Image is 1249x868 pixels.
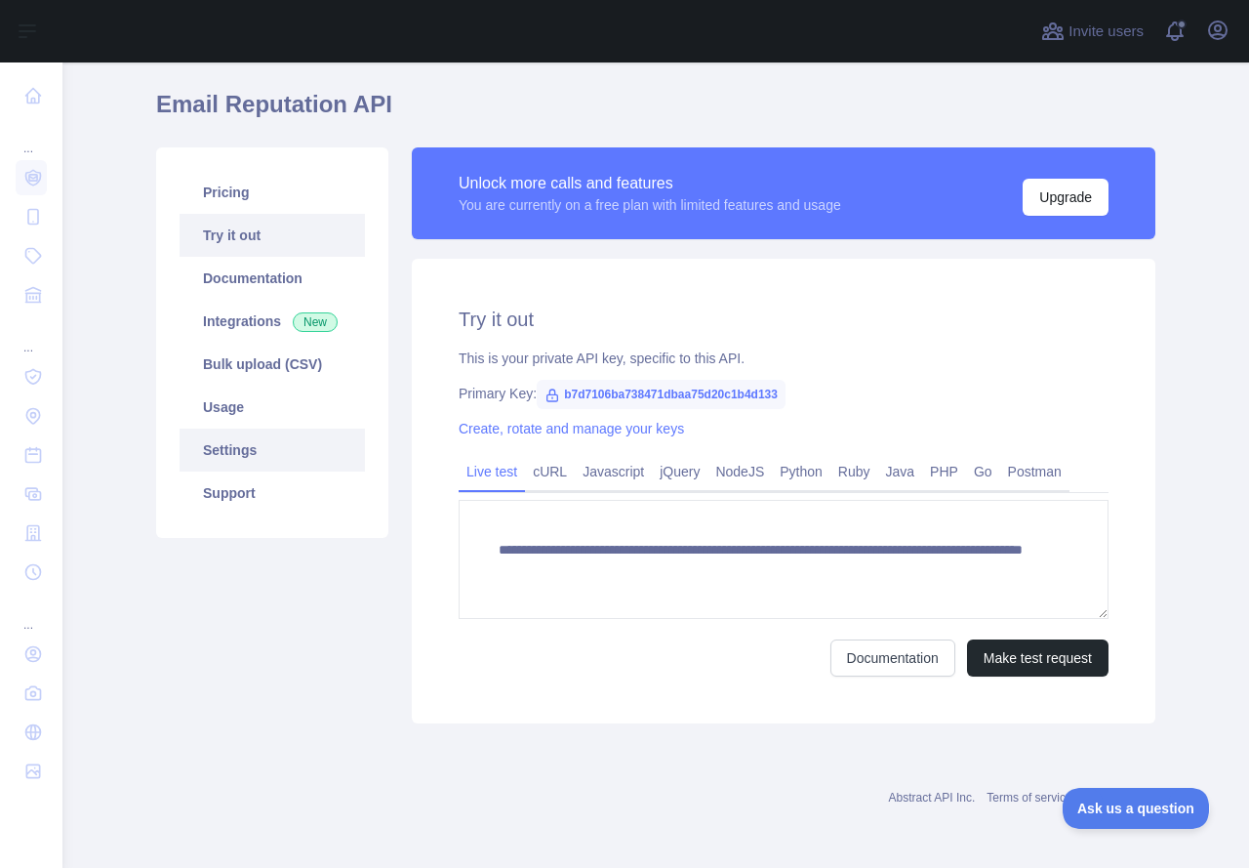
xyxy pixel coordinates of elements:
a: Documentation [180,257,365,300]
span: Invite users [1068,21,1144,43]
div: Primary Key: [459,384,1108,403]
a: Integrations New [180,300,365,343]
a: Javascript [575,456,652,487]
a: Live test [459,456,525,487]
a: Support [180,472,365,515]
a: Abstract API Inc. [889,791,976,805]
a: Ruby [830,456,878,487]
iframe: Toggle Customer Support [1063,788,1210,829]
a: Go [966,456,1000,487]
a: Terms of service [987,791,1071,805]
div: You are currently on a free plan with limited features and usage [459,195,841,215]
div: ... [16,594,47,633]
span: New [293,312,338,332]
button: Invite users [1037,16,1148,47]
a: cURL [525,456,575,487]
a: Usage [180,386,365,429]
a: Create, rotate and manage your keys [459,421,684,436]
a: Settings [180,429,365,472]
span: b7d7106ba738471dbaa75d20c1b4d133 [537,380,786,409]
button: Upgrade [1023,179,1108,216]
a: Java [878,456,923,487]
a: Postman [1000,456,1069,487]
a: NodeJS [707,456,772,487]
div: ... [16,117,47,156]
a: Documentation [830,640,955,677]
div: Unlock more calls and features [459,172,841,195]
a: PHP [922,456,966,487]
a: Try it out [180,214,365,257]
h1: Email Reputation API [156,89,1155,136]
a: Bulk upload (CSV) [180,343,365,386]
div: This is your private API key, specific to this API. [459,349,1108,368]
div: ... [16,316,47,355]
a: jQuery [652,456,707,487]
a: Python [772,456,830,487]
a: Pricing [180,171,365,214]
h2: Try it out [459,306,1108,333]
button: Make test request [967,640,1108,677]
